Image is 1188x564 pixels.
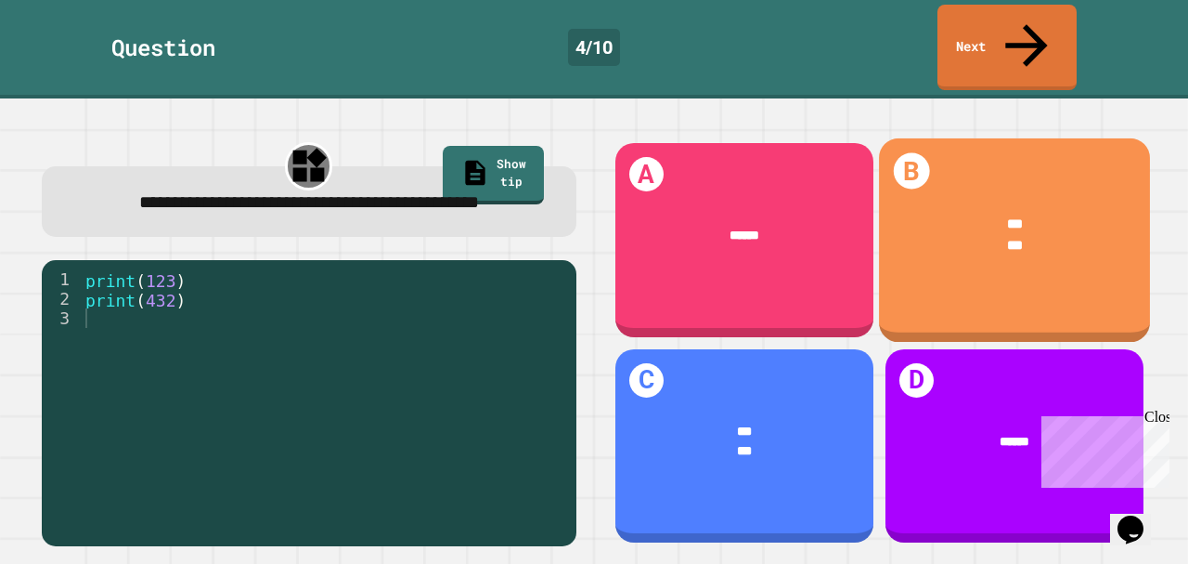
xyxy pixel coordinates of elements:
[111,31,215,64] div: Question
[42,308,82,328] div: 3
[629,157,664,191] h1: A
[42,289,82,308] div: 2
[42,269,82,289] div: 1
[1034,409,1169,488] iframe: chat widget
[443,146,544,204] a: Show tip
[937,5,1077,90] a: Next
[899,363,934,398] h1: D
[568,29,620,66] div: 4 / 10
[1110,490,1169,545] iframe: chat widget
[893,153,929,190] h1: B
[7,7,128,118] div: Chat with us now!Close
[629,363,664,398] h1: C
